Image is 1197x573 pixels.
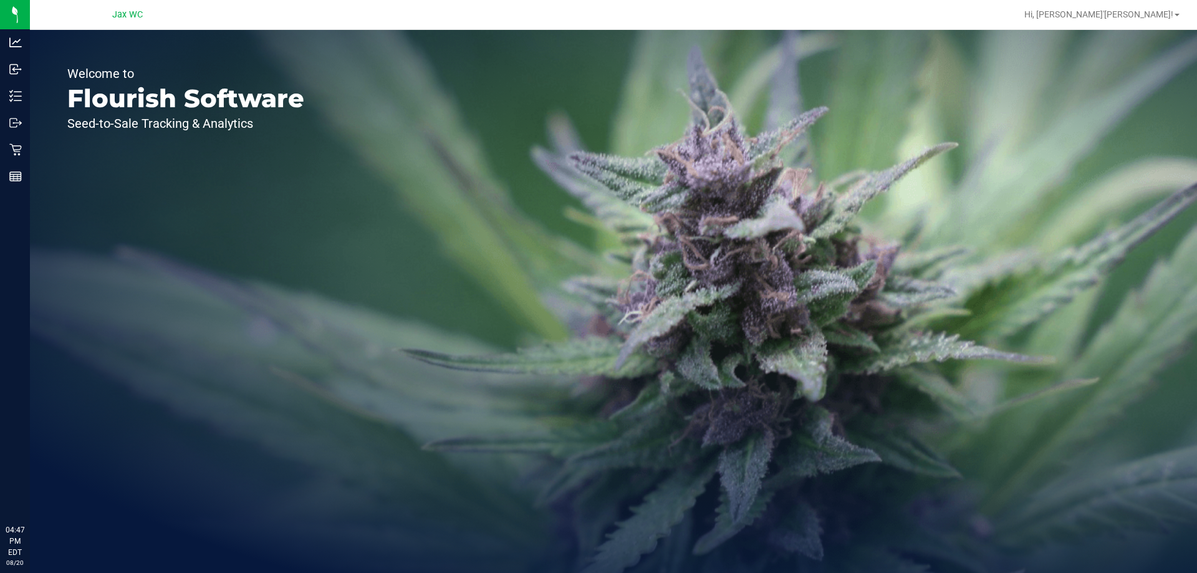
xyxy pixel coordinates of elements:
span: Hi, [PERSON_NAME]'[PERSON_NAME]! [1024,9,1173,19]
span: Jax WC [112,9,143,20]
inline-svg: Reports [9,170,22,183]
inline-svg: Inbound [9,63,22,75]
inline-svg: Analytics [9,36,22,49]
iframe: Resource center [12,473,50,511]
p: 08/20 [6,558,24,567]
inline-svg: Retail [9,143,22,156]
p: Welcome to [67,67,304,80]
p: Flourish Software [67,86,304,111]
inline-svg: Outbound [9,117,22,129]
p: 04:47 PM EDT [6,524,24,558]
p: Seed-to-Sale Tracking & Analytics [67,117,304,130]
inline-svg: Inventory [9,90,22,102]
